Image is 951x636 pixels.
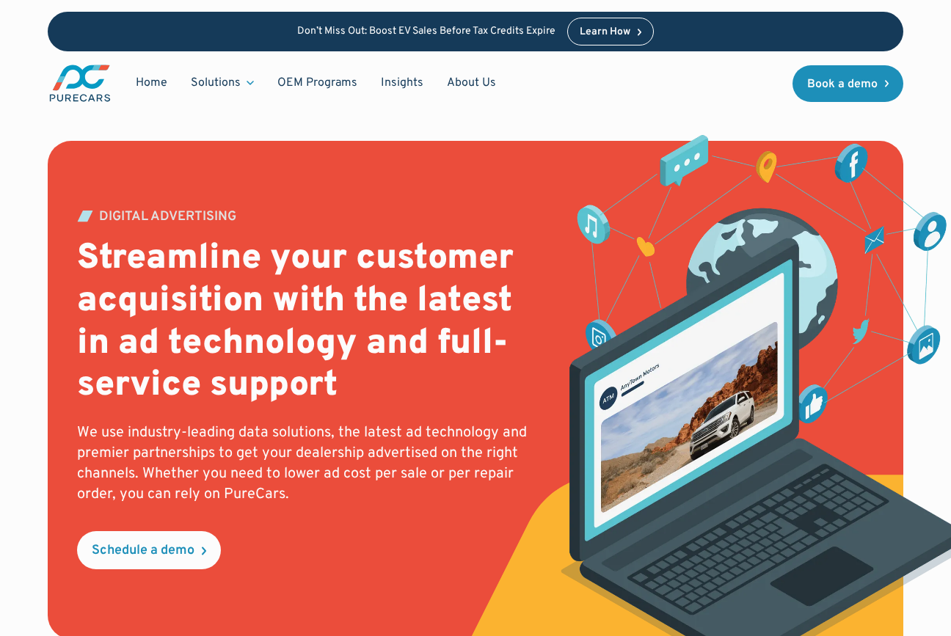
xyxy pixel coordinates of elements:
div: Schedule a demo [92,544,194,558]
p: Don’t Miss Out: Boost EV Sales Before Tax Credits Expire [297,26,555,38]
p: We use industry-leading data solutions, the latest ad technology and premier partnerships to get ... [77,423,532,505]
a: Book a demo [792,65,904,102]
a: Schedule a demo [77,531,221,569]
a: Insights [369,69,435,97]
a: OEM Programs [266,69,369,97]
a: main [48,63,112,103]
div: DIGITAL ADVERTISING [99,211,236,224]
img: purecars logo [48,63,112,103]
a: About Us [435,69,508,97]
h2: Streamline your customer acquisition with the latest in ad technology and full-service support [77,238,532,407]
a: Home [124,69,179,97]
div: Book a demo [807,78,878,90]
a: Learn How [567,18,655,45]
div: Solutions [191,75,241,91]
div: Learn How [580,27,630,37]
